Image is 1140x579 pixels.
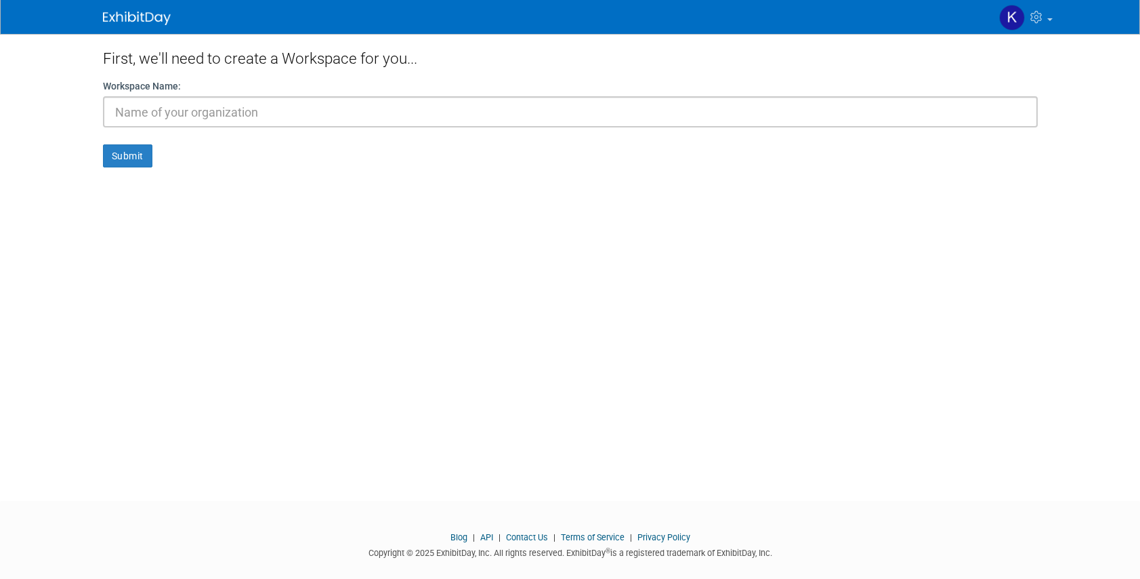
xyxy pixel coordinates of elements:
[103,79,181,93] label: Workspace Name:
[550,532,559,542] span: |
[103,96,1038,127] input: Name of your organization
[103,12,171,25] img: ExhibitDay
[495,532,504,542] span: |
[627,532,635,542] span: |
[606,547,610,555] sup: ®
[999,5,1025,31] img: Kelly Fahy
[103,34,1038,79] div: First, we'll need to create a Workspace for you...
[480,532,493,542] a: API
[506,532,548,542] a: Contact Us
[469,532,478,542] span: |
[450,532,467,542] a: Blog
[561,532,625,542] a: Terms of Service
[103,144,152,167] button: Submit
[637,532,690,542] a: Privacy Policy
